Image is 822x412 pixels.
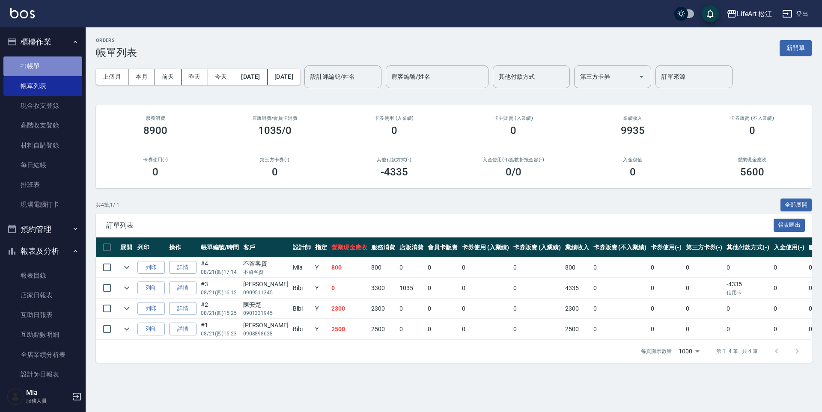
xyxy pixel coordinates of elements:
[226,157,325,163] h2: 第三方卡券(-)
[675,340,703,363] div: 1000
[391,124,397,136] h3: 0
[684,278,725,298] td: 0
[369,319,397,339] td: 2500
[135,237,167,258] th: 列印
[649,258,684,278] td: 0
[120,282,133,294] button: expand row
[243,330,289,338] p: 0908898628
[3,325,82,344] a: 互助點數明細
[684,299,725,319] td: 0
[591,278,649,298] td: 0
[201,289,239,296] p: 08/21 (四) 16:12
[345,157,444,163] h2: 其他付款方式(-)
[329,237,369,258] th: 營業現金應收
[511,319,563,339] td: 0
[771,278,807,298] td: 0
[106,221,774,230] span: 訂單列表
[649,278,684,298] td: 0
[3,345,82,365] a: 全店業績分析表
[563,237,591,258] th: 業績收入
[737,9,772,19] div: LifeArt 松江
[118,237,135,258] th: 展開
[426,258,460,278] td: 0
[106,116,205,121] h3: 服務消費
[169,261,197,274] a: 詳情
[201,330,239,338] p: 08/21 (四) 15:23
[137,323,165,336] button: 列印
[684,319,725,339] td: 0
[649,299,684,319] td: 0
[3,136,82,155] a: 材料自購登錄
[426,319,460,339] td: 0
[3,195,82,214] a: 現場電腦打卡
[243,321,289,330] div: [PERSON_NAME]
[155,69,182,85] button: 前天
[199,299,241,319] td: #2
[3,155,82,175] a: 每日結帳
[106,157,205,163] h2: 卡券使用(-)
[120,261,133,274] button: expand row
[506,166,521,178] h3: 0 /0
[381,166,408,178] h3: -4335
[369,237,397,258] th: 服務消費
[291,299,313,319] td: Bibi
[779,6,812,22] button: 登出
[272,166,278,178] h3: 0
[426,237,460,258] th: 會員卡販賣
[464,116,563,121] h2: 卡券販賣 (入業績)
[10,8,35,18] img: Logo
[397,258,426,278] td: 0
[563,278,591,298] td: 4335
[460,319,512,339] td: 0
[241,237,291,258] th: 客戶
[3,96,82,116] a: 現金收支登錄
[243,289,289,296] p: 0909511345
[771,319,807,339] td: 0
[630,166,636,178] h3: 0
[591,237,649,258] th: 卡券販賣 (不入業績)
[3,56,82,76] a: 打帳單
[727,289,769,296] p: 信用卡
[397,319,426,339] td: 0
[96,47,137,59] h3: 帳單列表
[313,319,329,339] td: Y
[426,299,460,319] td: 0
[563,258,591,278] td: 800
[3,365,82,384] a: 設計師日報表
[199,319,241,339] td: #1
[774,219,805,232] button: 報表匯出
[724,278,771,298] td: -4335
[243,280,289,289] div: [PERSON_NAME]
[649,319,684,339] td: 0
[780,44,812,52] a: 新開單
[137,282,165,295] button: 列印
[169,323,197,336] a: 詳情
[641,347,672,355] p: 每頁顯示數量
[774,221,805,229] a: 報表匯出
[3,266,82,285] a: 報表目錄
[208,69,235,85] button: 今天
[460,237,512,258] th: 卡券使用 (入業績)
[243,300,289,309] div: 陳安楚
[634,70,648,83] button: Open
[397,278,426,298] td: 1035
[584,116,682,121] h2: 業績收入
[169,282,197,295] a: 詳情
[137,302,165,315] button: 列印
[703,157,801,163] h2: 營業現金應收
[621,124,645,136] h3: 9935
[26,397,70,405] p: 服務人員
[740,166,764,178] h3: 5600
[369,278,397,298] td: 3300
[780,199,812,212] button: 全部展開
[201,268,239,276] p: 08/21 (四) 17:14
[96,69,128,85] button: 上個月
[724,319,771,339] td: 0
[345,116,444,121] h2: 卡券使用 (入業績)
[460,278,512,298] td: 0
[3,285,82,305] a: 店家日報表
[243,309,289,317] p: 0901331945
[226,116,325,121] h2: 店販消費 /會員卡消費
[291,278,313,298] td: Bibi
[243,259,289,268] div: 不留客資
